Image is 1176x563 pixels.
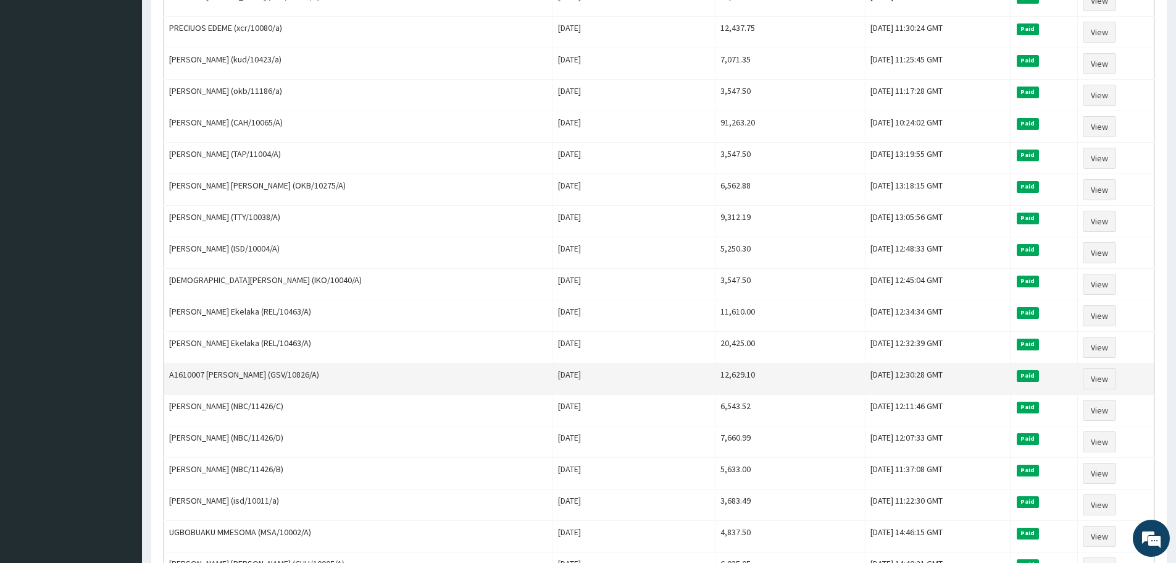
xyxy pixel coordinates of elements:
[865,458,1011,489] td: [DATE] 11:37:08 GMT
[865,17,1011,48] td: [DATE] 11:30:24 GMT
[23,62,50,93] img: d_794563401_company_1708531726252_794563401
[1017,244,1039,255] span: Paid
[1017,528,1039,539] span: Paid
[715,143,865,174] td: 3,547.50
[202,6,232,36] div: Minimize live chat window
[553,237,715,269] td: [DATE]
[553,206,715,237] td: [DATE]
[164,269,553,300] td: [DEMOGRAPHIC_DATA][PERSON_NAME] (IKO/10040/A)
[715,426,865,458] td: 7,660.99
[164,489,553,521] td: [PERSON_NAME] (isd/10011/a)
[553,521,715,552] td: [DATE]
[865,111,1011,143] td: [DATE] 10:24:02 GMT
[715,269,865,300] td: 3,547.50
[715,458,865,489] td: 5,633.00
[865,300,1011,332] td: [DATE] 12:34:34 GMT
[1083,85,1116,106] a: View
[164,458,553,489] td: [PERSON_NAME] (NBC/11426/B)
[1083,116,1116,137] a: View
[553,458,715,489] td: [DATE]
[1083,463,1116,484] a: View
[1083,400,1116,421] a: View
[1017,370,1039,381] span: Paid
[1017,276,1039,287] span: Paid
[164,363,553,395] td: A1610007 [PERSON_NAME] (GSV/10826/A)
[865,269,1011,300] td: [DATE] 12:45:04 GMT
[1017,465,1039,476] span: Paid
[1083,148,1116,169] a: View
[865,395,1011,426] td: [DATE] 12:11:46 GMT
[1017,181,1039,192] span: Paid
[715,80,865,111] td: 3,547.50
[164,237,553,269] td: [PERSON_NAME] (ISD/10004/A)
[715,237,865,269] td: 5,250.30
[164,174,553,206] td: [PERSON_NAME] [PERSON_NAME] (OKB/10275/A)
[553,80,715,111] td: [DATE]
[865,426,1011,458] td: [DATE] 12:07:33 GMT
[164,143,553,174] td: [PERSON_NAME] (TAP/11004/A)
[865,363,1011,395] td: [DATE] 12:30:28 GMT
[164,80,553,111] td: [PERSON_NAME] (okb/11186/a)
[553,489,715,521] td: [DATE]
[72,156,170,281] span: We're online!
[1083,211,1116,232] a: View
[1017,55,1039,66] span: Paid
[553,174,715,206] td: [DATE]
[1083,494,1116,515] a: View
[164,521,553,552] td: UGBOBUAKU MMESOMA (MSA/10002/A)
[6,337,235,381] textarea: Type your message and hit 'Enter'
[715,300,865,332] td: 11,610.00
[715,395,865,426] td: 6,543.52
[164,300,553,332] td: [PERSON_NAME] Ekelaka (REL/10463/A)
[1017,307,1039,318] span: Paid
[1083,274,1116,295] a: View
[1083,368,1116,389] a: View
[553,300,715,332] td: [DATE]
[164,426,553,458] td: [PERSON_NAME] (NBC/11426/D)
[865,143,1011,174] td: [DATE] 13:19:55 GMT
[715,332,865,363] td: 20,425.00
[553,48,715,80] td: [DATE]
[1083,337,1116,358] a: View
[715,174,865,206] td: 6,562.88
[1017,213,1039,224] span: Paid
[715,206,865,237] td: 9,312.19
[553,269,715,300] td: [DATE]
[1083,431,1116,452] a: View
[715,363,865,395] td: 12,629.10
[553,332,715,363] td: [DATE]
[164,17,553,48] td: PRECIUOS EDEME (xcr/10080/a)
[1017,118,1039,129] span: Paid
[164,48,553,80] td: [PERSON_NAME] (kud/10423/a)
[1017,402,1039,413] span: Paid
[1083,305,1116,326] a: View
[865,332,1011,363] td: [DATE] 12:32:39 GMT
[553,143,715,174] td: [DATE]
[865,489,1011,521] td: [DATE] 11:22:30 GMT
[715,111,865,143] td: 91,263.20
[865,80,1011,111] td: [DATE] 11:17:28 GMT
[715,48,865,80] td: 7,071.35
[1083,526,1116,547] a: View
[553,111,715,143] td: [DATE]
[1017,339,1039,350] span: Paid
[865,174,1011,206] td: [DATE] 13:18:15 GMT
[715,489,865,521] td: 3,683.49
[164,206,553,237] td: [PERSON_NAME] (TTY/10038/A)
[64,69,207,85] div: Chat with us now
[1083,242,1116,263] a: View
[865,521,1011,552] td: [DATE] 14:46:15 GMT
[164,395,553,426] td: [PERSON_NAME] (NBC/11426/C)
[164,111,553,143] td: [PERSON_NAME] (CAH/10065/A)
[715,17,865,48] td: 12,437.75
[1083,22,1116,43] a: View
[1017,87,1039,98] span: Paid
[865,48,1011,80] td: [DATE] 11:25:45 GMT
[1017,150,1039,161] span: Paid
[865,237,1011,269] td: [DATE] 12:48:33 GMT
[1017,496,1039,507] span: Paid
[164,332,553,363] td: [PERSON_NAME] Ekelaka (REL/10463/A)
[865,206,1011,237] td: [DATE] 13:05:56 GMT
[553,363,715,395] td: [DATE]
[1083,179,1116,200] a: View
